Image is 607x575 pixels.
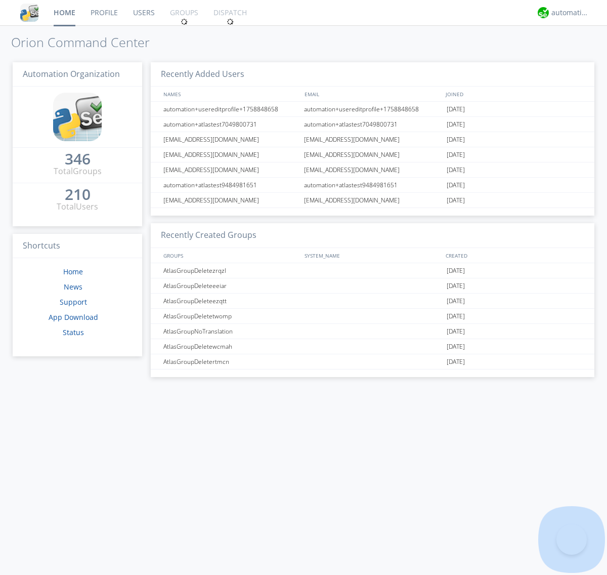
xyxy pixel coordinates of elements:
div: EMAIL [302,87,443,101]
a: News [64,282,82,292]
div: automation+atlas [551,8,589,18]
img: cddb5a64eb264b2086981ab96f4c1ba7 [20,4,38,22]
a: 210 [65,189,91,201]
div: [EMAIL_ADDRESS][DOMAIN_NAME] [301,193,444,208]
div: 346 [65,154,91,164]
a: [EMAIL_ADDRESS][DOMAIN_NAME][EMAIL_ADDRESS][DOMAIN_NAME][DATE] [151,162,594,178]
a: [EMAIL_ADDRESS][DOMAIN_NAME][EMAIL_ADDRESS][DOMAIN_NAME][DATE] [151,132,594,147]
div: [EMAIL_ADDRESS][DOMAIN_NAME] [301,132,444,147]
div: [EMAIL_ADDRESS][DOMAIN_NAME] [301,147,444,162]
div: NAMES [161,87,299,101]
div: automation+atlastest7049800731 [301,117,444,132]
a: Support [60,297,87,307]
span: [DATE] [447,263,465,278]
div: AtlasGroupDeletetwomp [161,309,301,323]
span: [DATE] [447,162,465,178]
span: [DATE] [447,278,465,294]
a: AtlasGroupDeletezrqzl[DATE] [151,263,594,278]
img: cddb5a64eb264b2086981ab96f4c1ba7 [53,93,102,141]
div: automation+atlastest7049800731 [161,117,301,132]
span: [DATE] [447,178,465,193]
div: CREATED [443,248,585,263]
span: [DATE] [447,132,465,147]
span: [DATE] [447,193,465,208]
span: [DATE] [447,147,465,162]
div: AtlasGroupDeletezrqzl [161,263,301,278]
iframe: Toggle Customer Support [556,524,587,555]
h3: Recently Created Groups [151,223,594,248]
span: [DATE] [447,102,465,117]
a: AtlasGroupDeletetwomp[DATE] [151,309,594,324]
div: [EMAIL_ADDRESS][DOMAIN_NAME] [161,162,301,177]
div: AtlasGroupNoTranslation [161,324,301,339]
span: [DATE] [447,354,465,369]
span: Automation Organization [23,68,120,79]
div: [EMAIL_ADDRESS][DOMAIN_NAME] [161,132,301,147]
a: Status [63,327,84,337]
div: Total Groups [54,166,102,177]
div: SYSTEM_NAME [302,248,443,263]
div: JOINED [443,87,585,101]
a: AtlasGroupDeletertmcn[DATE] [151,354,594,369]
div: AtlasGroupDeletertmcn [161,354,301,369]
span: [DATE] [447,294,465,309]
div: GROUPS [161,248,299,263]
a: AtlasGroupNoTranslation[DATE] [151,324,594,339]
span: [DATE] [447,324,465,339]
div: automation+usereditprofile+1758848658 [301,102,444,116]
div: [EMAIL_ADDRESS][DOMAIN_NAME] [161,193,301,208]
a: App Download [49,312,98,322]
a: Home [63,267,83,276]
img: d2d01cd9b4174d08988066c6d424eccd [538,7,549,18]
span: [DATE] [447,117,465,132]
span: [DATE] [447,309,465,324]
a: AtlasGroupDeleteezqtt[DATE] [151,294,594,309]
a: 346 [65,154,91,166]
a: AtlasGroupDeletewcmah[DATE] [151,339,594,354]
div: [EMAIL_ADDRESS][DOMAIN_NAME] [161,147,301,162]
div: AtlasGroupDeletewcmah [161,339,301,354]
div: automation+atlastest9484981651 [301,178,444,192]
a: automation+usereditprofile+1758848658automation+usereditprofile+1758848658[DATE] [151,102,594,117]
div: 210 [65,189,91,199]
div: AtlasGroupDeleteeeiar [161,278,301,293]
a: automation+atlastest7049800731automation+atlastest7049800731[DATE] [151,117,594,132]
span: [DATE] [447,339,465,354]
a: AtlasGroupDeleteeeiar[DATE] [151,278,594,294]
h3: Shortcuts [13,234,142,259]
h3: Recently Added Users [151,62,594,87]
div: [EMAIL_ADDRESS][DOMAIN_NAME] [301,162,444,177]
div: AtlasGroupDeleteezqtt [161,294,301,308]
div: automation+atlastest9484981651 [161,178,301,192]
img: spin.svg [227,18,234,25]
img: spin.svg [181,18,188,25]
a: [EMAIL_ADDRESS][DOMAIN_NAME][EMAIL_ADDRESS][DOMAIN_NAME][DATE] [151,193,594,208]
a: [EMAIL_ADDRESS][DOMAIN_NAME][EMAIL_ADDRESS][DOMAIN_NAME][DATE] [151,147,594,162]
div: Total Users [57,201,98,213]
a: automation+atlastest9484981651automation+atlastest9484981651[DATE] [151,178,594,193]
div: automation+usereditprofile+1758848658 [161,102,301,116]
